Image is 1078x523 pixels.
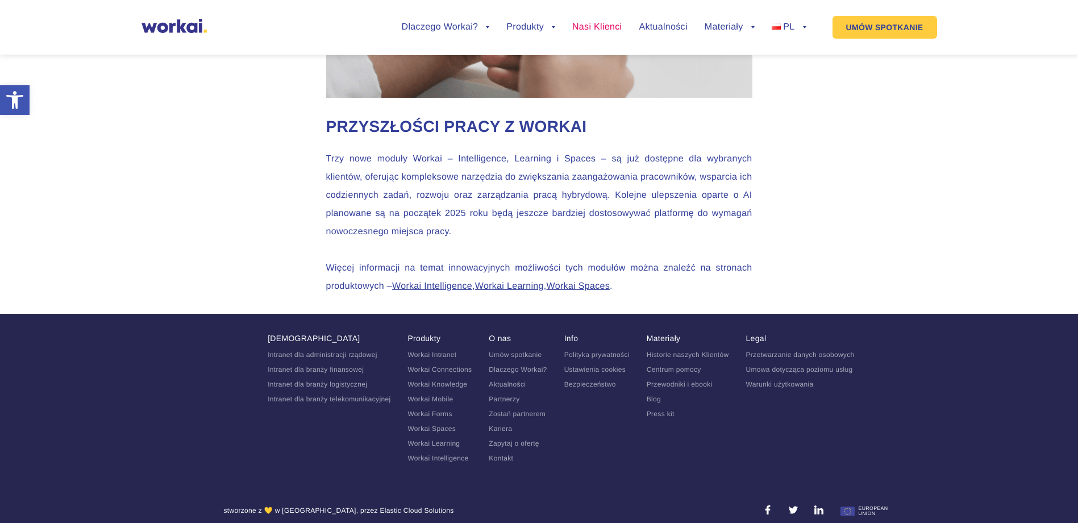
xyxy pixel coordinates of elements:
[833,16,937,39] a: UMÓW SPOTKANIE
[489,351,542,359] a: Umów spotkanie
[489,439,539,447] a: Zapytaj o ofertę
[746,334,766,343] a: Legal
[326,259,752,296] p: Więcej informacji na temat innowacyjnych możliwości tych modułów można znaleźć na stronach produk...
[268,395,390,403] a: Intranet dla branży telekomunikacyjnej
[268,366,364,373] a: Intranet dla branży finansowej
[407,439,460,447] a: Workai Learning
[639,23,687,32] a: Aktualności
[224,505,454,521] div: stworzone z 💛 w [GEOGRAPHIC_DATA], przez Elastic Cloud Solutions
[647,351,729,359] a: Historie naszych Klientów
[268,351,377,359] a: Intranet dla administracji rządowej
[746,366,852,373] a: Umowa dotycząca poziomu usług
[392,281,472,291] a: Workai Intelligence
[407,351,456,359] a: Workai Intranet
[547,281,610,291] a: Workai Spaces
[489,425,512,433] a: Kariera
[647,380,713,388] a: Przewodniki i ebooki
[564,351,630,359] a: Polityka prywatności
[564,366,626,373] a: Ustawienia cookies
[407,395,453,403] a: Workai Mobile
[506,23,555,32] a: Produkty
[407,425,456,433] a: Workai Spaces
[268,380,367,388] a: Intranet dla branży logistycznej
[772,23,806,32] a: PL
[402,23,490,32] a: Dlaczego Workai?
[647,410,675,418] a: Press kit
[647,366,701,373] a: Centrum pomocy
[407,380,467,388] a: Workai Knowledge
[564,334,578,343] a: Info
[326,150,752,241] p: Trzy nowe moduły Workai – Intelligence, Learning i Spaces – są już dostępne dla wybranych klientó...
[407,366,472,373] a: Workai Connections
[489,366,547,373] a: Dlaczego Workai?
[475,281,544,291] a: Workai Learning
[705,23,755,32] a: Materiały
[489,454,513,462] a: Kontakt
[407,334,440,343] a: Produkty
[489,410,546,418] a: Zostań partnerem
[746,351,854,359] a: Przetwarzanie danych osobowych
[326,116,752,138] h2: Przyszłości pracy z Workai
[489,395,519,403] a: Partnerzy
[647,334,681,343] a: Materiały
[407,454,468,462] a: Workai Intelligence
[783,22,794,32] span: PL
[268,334,360,343] a: [DEMOGRAPHIC_DATA]
[407,410,452,418] a: Workai Forms
[647,395,661,403] a: Blog
[746,380,813,388] a: Warunki użytkowania
[564,380,616,388] a: Bezpieczeństwo
[572,23,622,32] a: Nasi Klienci
[489,380,526,388] a: Aktualności
[489,334,511,343] a: O nas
